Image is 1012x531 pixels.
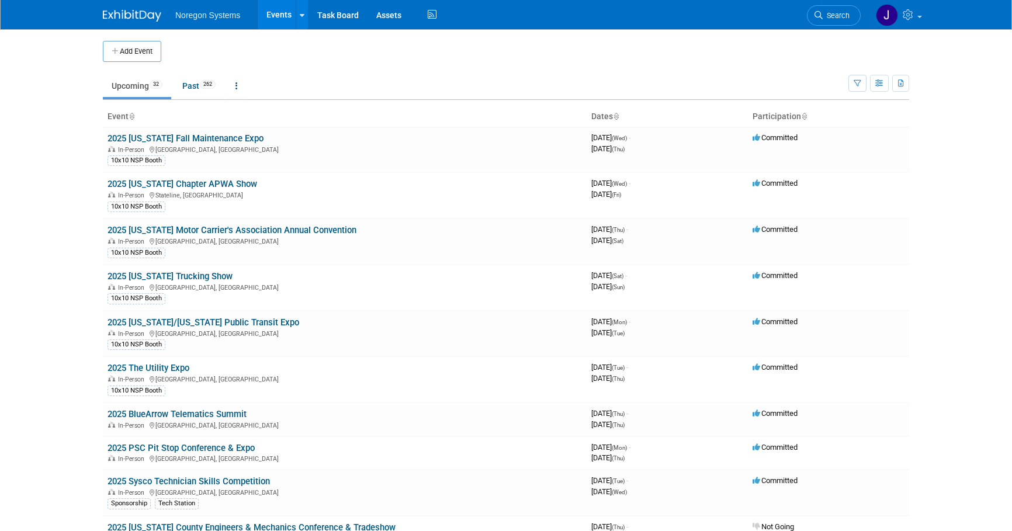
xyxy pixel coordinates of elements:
[155,498,199,509] div: Tech Station
[629,317,630,326] span: -
[108,202,165,212] div: 10x10 NSP Booth
[108,363,189,373] a: 2025 The Utility Expo
[108,192,115,197] img: In-Person Event
[103,41,161,62] button: Add Event
[753,363,798,372] span: Committed
[129,112,134,121] a: Sort by Event Name
[108,236,582,245] div: [GEOGRAPHIC_DATA], [GEOGRAPHIC_DATA]
[748,107,909,127] th: Participation
[591,522,628,531] span: [DATE]
[108,455,115,461] img: In-Person Event
[612,478,625,484] span: (Tue)
[612,524,625,530] span: (Thu)
[753,522,794,531] span: Not Going
[108,146,115,152] img: In-Person Event
[591,374,625,383] span: [DATE]
[626,409,628,418] span: -
[613,112,619,121] a: Sort by Start Date
[591,409,628,418] span: [DATE]
[108,453,582,463] div: [GEOGRAPHIC_DATA], [GEOGRAPHIC_DATA]
[108,422,115,428] img: In-Person Event
[612,238,623,244] span: (Sat)
[612,422,625,428] span: (Thu)
[876,4,898,26] img: Johana Gil
[108,489,115,495] img: In-Person Event
[753,225,798,234] span: Committed
[587,107,748,127] th: Dates
[612,376,625,382] span: (Thu)
[591,487,627,496] span: [DATE]
[753,476,798,485] span: Committed
[753,133,798,142] span: Committed
[118,376,148,383] span: In-Person
[612,227,625,233] span: (Thu)
[591,317,630,326] span: [DATE]
[108,317,299,328] a: 2025 [US_STATE]/[US_STATE] Public Transit Expo
[118,238,148,245] span: In-Person
[108,330,115,336] img: In-Person Event
[753,409,798,418] span: Committed
[108,179,257,189] a: 2025 [US_STATE] Chapter APWA Show
[807,5,861,26] a: Search
[103,10,161,22] img: ExhibitDay
[753,317,798,326] span: Committed
[175,11,240,20] span: Noregon Systems
[108,409,247,419] a: 2025 BlueArrow Telematics Summit
[591,190,621,199] span: [DATE]
[591,363,628,372] span: [DATE]
[108,190,582,199] div: Stateline, [GEOGRAPHIC_DATA]
[591,225,628,234] span: [DATE]
[118,455,148,463] span: In-Person
[118,192,148,199] span: In-Person
[108,248,165,258] div: 10x10 NSP Booth
[629,133,630,142] span: -
[108,443,255,453] a: 2025 PSC Pit Stop Conference & Expo
[591,420,625,429] span: [DATE]
[108,386,165,396] div: 10x10 NSP Booth
[591,179,630,188] span: [DATE]
[150,80,162,89] span: 32
[629,179,630,188] span: -
[612,445,627,451] span: (Mon)
[108,155,165,166] div: 10x10 NSP Booth
[612,489,627,495] span: (Wed)
[108,476,270,487] a: 2025 Sysco Technician Skills Competition
[108,328,582,338] div: [GEOGRAPHIC_DATA], [GEOGRAPHIC_DATA]
[108,282,582,291] div: [GEOGRAPHIC_DATA], [GEOGRAPHIC_DATA]
[591,328,625,337] span: [DATE]
[108,293,165,304] div: 10x10 NSP Booth
[626,363,628,372] span: -
[108,271,233,282] a: 2025 [US_STATE] Trucking Show
[612,181,627,187] span: (Wed)
[118,146,148,154] span: In-Person
[629,443,630,452] span: -
[591,443,630,452] span: [DATE]
[626,225,628,234] span: -
[591,282,625,291] span: [DATE]
[612,284,625,290] span: (Sun)
[612,319,627,325] span: (Mon)
[626,522,628,531] span: -
[108,225,356,235] a: 2025 [US_STATE] Motor Carrier's Association Annual Convention
[108,420,582,429] div: [GEOGRAPHIC_DATA], [GEOGRAPHIC_DATA]
[118,330,148,338] span: In-Person
[626,476,628,485] span: -
[108,238,115,244] img: In-Person Event
[108,498,151,509] div: Sponsorship
[103,107,587,127] th: Event
[753,179,798,188] span: Committed
[753,271,798,280] span: Committed
[108,487,582,497] div: [GEOGRAPHIC_DATA], [GEOGRAPHIC_DATA]
[823,11,850,20] span: Search
[591,133,630,142] span: [DATE]
[103,75,171,97] a: Upcoming32
[612,411,625,417] span: (Thu)
[108,339,165,350] div: 10x10 NSP Booth
[108,374,582,383] div: [GEOGRAPHIC_DATA], [GEOGRAPHIC_DATA]
[200,80,216,89] span: 262
[612,365,625,371] span: (Tue)
[591,271,627,280] span: [DATE]
[625,271,627,280] span: -
[612,273,623,279] span: (Sat)
[753,443,798,452] span: Committed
